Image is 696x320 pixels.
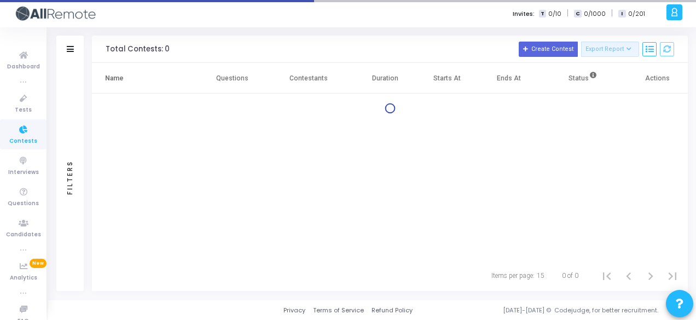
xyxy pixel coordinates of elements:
div: Total Contests: 0 [106,45,170,54]
span: Dashboard [7,62,40,72]
div: Items per page: [491,271,535,281]
span: Tests [15,106,32,115]
div: 15 [537,271,544,281]
div: Filters [65,117,75,237]
th: Contestants [263,63,355,94]
a: Privacy [283,306,305,315]
div: 0 of 0 [562,271,578,281]
span: 0/1000 [584,9,606,19]
span: Questions [8,199,39,208]
button: Next page [640,265,662,287]
span: Candidates [6,230,41,240]
span: 0/10 [548,9,561,19]
button: First page [596,265,618,287]
th: Name [92,63,201,94]
span: | [567,8,569,19]
th: Status [540,63,626,94]
span: Interviews [8,168,39,177]
span: I [618,10,625,18]
button: Previous page [618,265,640,287]
span: New [30,259,47,268]
div: [DATE]-[DATE] © Codejudge, for better recruitment. [413,306,682,315]
th: Actions [626,63,688,94]
button: Last page [662,265,683,287]
a: Terms of Service [313,306,364,315]
th: Duration [355,63,416,94]
th: Starts At [416,63,478,94]
th: Questions [201,63,263,94]
span: Contests [9,137,37,146]
a: Refund Policy [372,306,413,315]
button: Create Contest [519,42,578,57]
span: | [611,8,613,19]
th: Ends At [478,63,540,94]
span: 0/201 [628,9,645,19]
span: Analytics [10,274,37,283]
span: T [539,10,546,18]
img: logo [14,3,96,25]
button: Export Report [581,42,640,57]
span: C [574,10,581,18]
label: Invites: [513,9,535,19]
